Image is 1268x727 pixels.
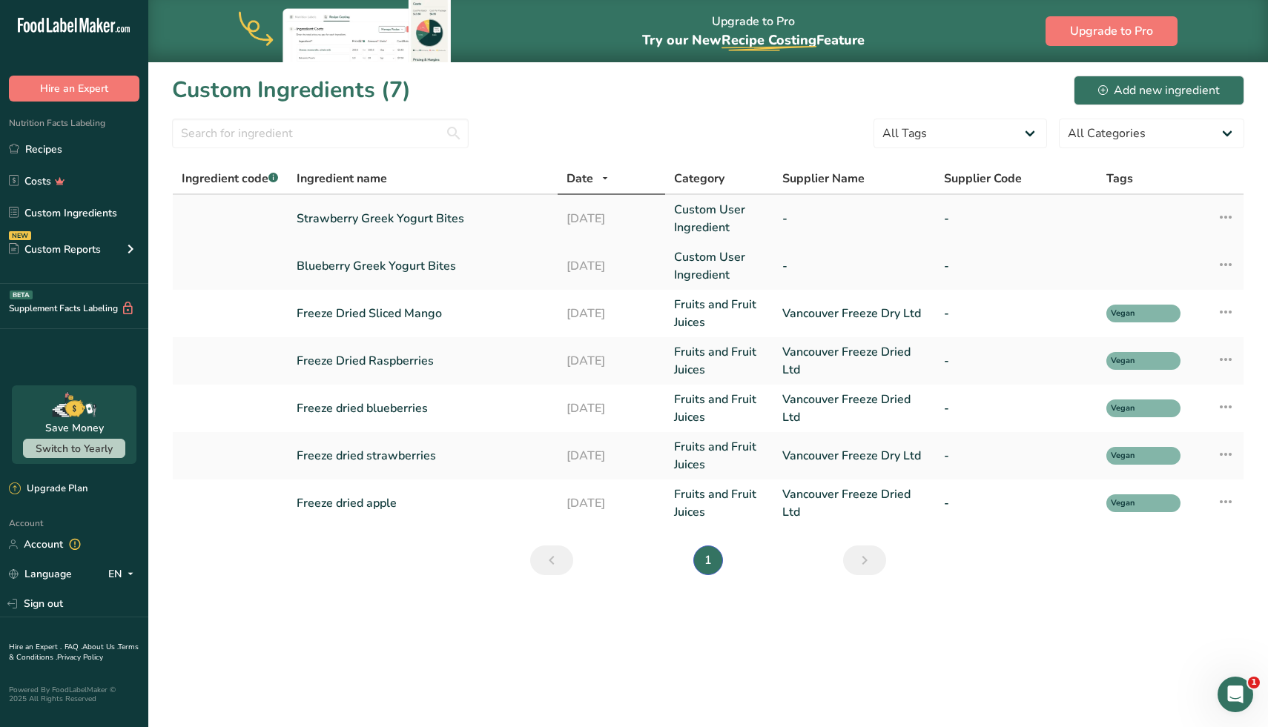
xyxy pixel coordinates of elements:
[567,210,657,228] a: [DATE]
[782,485,926,521] a: Vancouver Freeze Dried Ltd
[82,642,118,652] a: About Us .
[9,642,139,663] a: Terms & Conditions .
[57,652,103,663] a: Privacy Policy
[944,494,1088,512] a: -
[567,170,593,187] span: Date
[45,420,104,436] div: Save Money
[182,170,278,187] span: Ingredient code
[642,1,865,62] div: Upgrade to Pro
[944,257,1088,275] a: -
[944,447,1088,465] a: -
[9,482,87,497] div: Upgrade Plan
[9,242,101,257] div: Custom Reports
[944,210,1088,228] a: -
[782,305,926,322] a: Vancouver Freeze Dry Ltd
[843,545,886,575] a: Next
[297,352,549,370] a: Freeze Dried Raspberries
[567,399,657,417] a: [DATE]
[944,399,1088,417] a: -
[1248,677,1260,688] span: 1
[944,170,1022,187] span: Supplier Code
[9,642,62,652] a: Hire an Expert .
[782,447,926,465] a: Vancouver Freeze Dry Ltd
[674,201,765,236] a: Custom User Ingredient
[172,119,469,148] input: Search for ingredient
[782,257,926,275] a: -
[9,561,72,587] a: Language
[108,565,139,583] div: EN
[674,438,765,474] a: Fruits and Fruit Juices
[1111,402,1163,415] span: Vegan
[1070,22,1153,40] span: Upgrade to Pro
[1074,76,1244,105] button: Add new ingredient
[944,352,1088,370] a: -
[297,447,549,465] a: Freeze dried strawberries
[1106,170,1133,187] span: Tags
[10,291,33,299] div: BETA
[297,305,549,322] a: Freeze Dried Sliced Mango
[674,296,765,331] a: Fruits and Fruit Juices
[9,231,31,240] div: NEW
[782,391,926,426] a: Vancouver Freeze Dried Ltd
[9,76,139,102] button: Hire an Expert
[65,642,82,652] a: FAQ .
[782,170,865,187] span: Supplier Name
[172,73,411,107] h1: Custom Ingredients (7)
[9,685,139,703] div: Powered By FoodLabelMaker © 2025 All Rights Reserved
[642,31,865,49] span: Try our New Feature
[782,343,926,379] a: Vancouver Freeze Dried Ltd
[674,170,724,187] span: Category
[1046,16,1178,46] button: Upgrade to Pro
[297,170,387,187] span: Ingredient name
[530,545,573,575] a: Previous
[567,257,657,275] a: [DATE]
[297,494,549,512] a: Freeze dried apple
[567,305,657,322] a: [DATE]
[297,399,549,417] a: Freeze dried blueberries
[1098,82,1220,99] div: Add new ingredient
[36,442,113,456] span: Switch to Yearly
[297,257,549,275] a: Blueberry Greek Yogurt Bites
[23,439,125,458] button: Switch to Yearly
[782,210,926,228] a: -
[674,248,765,284] a: Custom User Ingredient
[1111,355,1163,368] span: Vegan
[1218,677,1253,712] iframe: Intercom live chat
[721,31,816,49] span: Recipe Costing
[674,485,765,521] a: Fruits and Fruit Juices
[567,494,657,512] a: [DATE]
[1111,450,1163,462] span: Vegan
[1111,308,1163,320] span: Vegan
[567,352,657,370] a: [DATE]
[674,343,765,379] a: Fruits and Fruit Juices
[944,305,1088,322] a: -
[1111,497,1163,510] span: Vegan
[567,447,657,465] a: [DATE]
[674,391,765,426] a: Fruits and Fruit Juices
[297,210,549,228] a: Strawberry Greek Yogurt Bites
